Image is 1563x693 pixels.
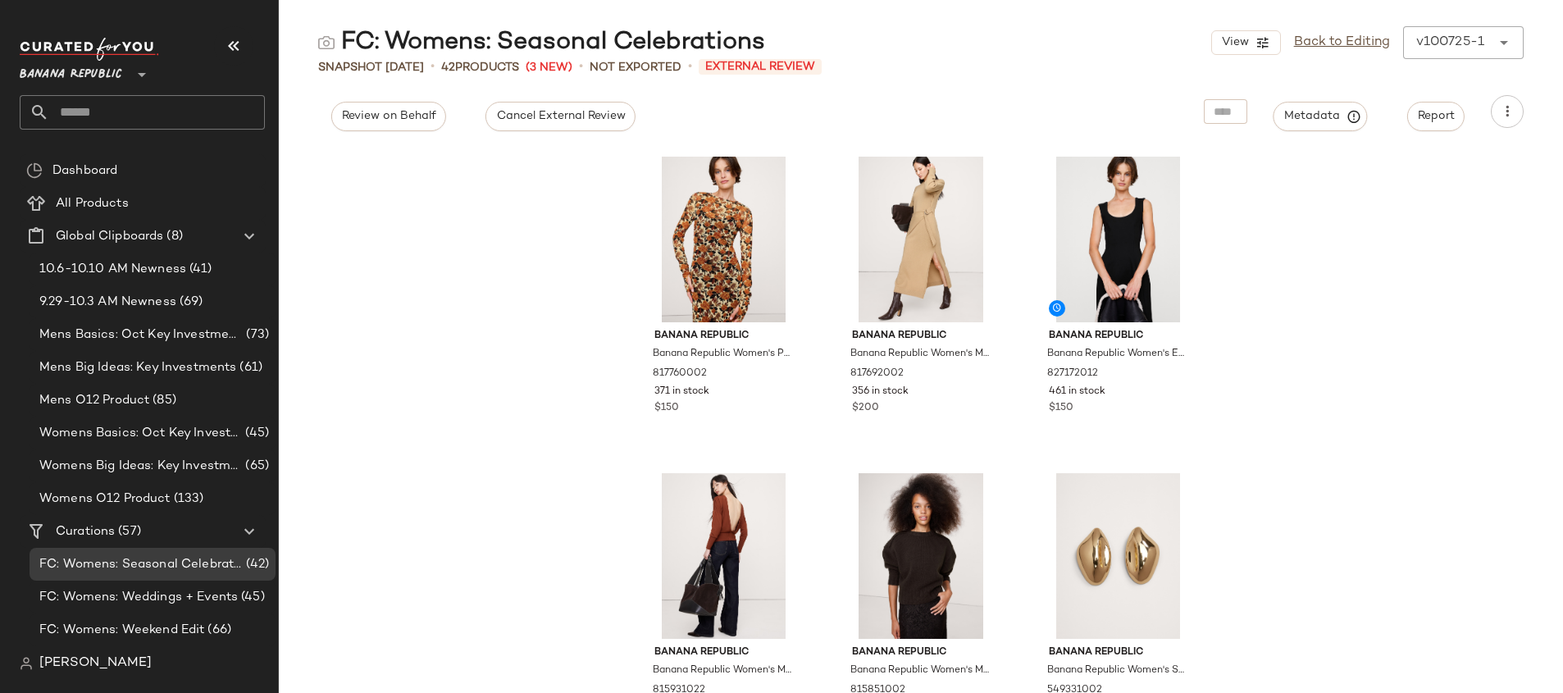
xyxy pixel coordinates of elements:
[341,110,436,123] span: Review on Behalf
[1036,157,1201,322] img: cn60567473.jpg
[56,194,129,213] span: All Products
[1274,102,1368,131] button: Metadata
[1417,110,1455,123] span: Report
[242,457,269,476] span: (65)
[39,555,243,574] span: FC: Womens: Seasonal Celebrations
[318,59,424,76] span: Snapshot [DATE]
[1220,36,1248,49] span: View
[850,347,989,362] span: Banana Republic Women's Merino-Cotton Wrap Sweater Dress Camel Size XS
[839,473,1004,639] img: cn60237855.jpg
[39,260,186,279] span: 10.6-10.10 AM Newness
[1049,329,1187,344] span: Banana Republic
[204,621,231,640] span: (66)
[579,57,583,77] span: •
[1049,645,1187,660] span: Banana Republic
[243,326,269,344] span: (73)
[1294,33,1390,52] a: Back to Editing
[20,38,159,61] img: cfy_white_logo.C9jOOHJF.svg
[20,657,33,670] img: svg%3e
[699,59,822,75] span: External Review
[39,293,176,312] span: 9.29-10.3 AM Newness
[39,457,242,476] span: Womens Big Ideas: Key Investments
[1047,663,1186,678] span: Banana Republic Women's Sculptural Forms Earrings By Aureus + Argent Gold One Size
[1036,473,1201,639] img: cn56420005.jpg
[526,59,572,76] span: (3 New)
[39,490,171,508] span: Womens O12 Product
[653,347,791,362] span: Banana Republic Women's Printed Mesh Maxi Dress Yellow Roses Size XS
[56,227,163,246] span: Global Clipboards
[39,654,152,673] span: [PERSON_NAME]
[1049,385,1105,399] span: 461 in stock
[654,385,709,399] span: 371 in stock
[441,59,519,76] div: Products
[39,588,238,607] span: FC: Womens: Weddings + Events
[839,157,1004,322] img: cn60390369.jpg
[654,645,793,660] span: Banana Republic
[1047,367,1098,381] span: 827172012
[242,424,269,443] span: (45)
[318,34,335,51] img: svg%3e
[163,227,182,246] span: (8)
[1211,30,1280,55] button: View
[852,385,909,399] span: 356 in stock
[115,522,141,541] span: (57)
[485,102,635,131] button: Cancel External Review
[186,260,212,279] span: (41)
[176,293,203,312] span: (69)
[331,102,446,131] button: Review on Behalf
[318,26,765,59] div: FC: Womens: Seasonal Celebrations
[590,59,681,76] span: Not Exported
[39,424,242,443] span: Womens Basics: Oct Key Investments
[171,490,204,508] span: (133)
[431,57,435,77] span: •
[495,110,625,123] span: Cancel External Review
[641,157,806,322] img: cn60599873.jpg
[441,62,455,74] span: 42
[39,621,204,640] span: FC: Womens: Weekend Edit
[688,57,692,77] span: •
[654,329,793,344] span: Banana Republic
[1047,347,1186,362] span: Banana Republic Women's Everywhere Ponte Scoop-Neck Sheath Dress Black Size 0
[149,391,176,410] span: (85)
[852,401,879,416] span: $200
[26,162,43,179] img: svg%3e
[653,367,707,381] span: 817760002
[243,555,269,574] span: (42)
[852,645,991,660] span: Banana Republic
[39,358,236,377] span: Mens Big Ideas: Key Investments
[1416,33,1484,52] div: v100725-1
[56,522,115,541] span: Curations
[654,401,679,416] span: $150
[1283,109,1358,124] span: Metadata
[1049,401,1073,416] span: $150
[39,326,243,344] span: Mens Basics: Oct Key Investments
[850,367,904,381] span: 817692002
[1407,102,1465,131] button: Report
[653,663,791,678] span: Banana Republic Women's Merino Backless Sweater Jasper Red Size XS
[39,391,149,410] span: Mens O12 Product
[20,56,122,85] span: Banana Republic
[236,358,262,377] span: (61)
[641,473,806,639] img: cn60380421.jpg
[52,162,117,180] span: Dashboard
[238,588,265,607] span: (45)
[852,329,991,344] span: Banana Republic
[850,663,989,678] span: Banana Republic Women's Merino-Cashmere Ribbed-Panel Sweater Ganache Brown Size XS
